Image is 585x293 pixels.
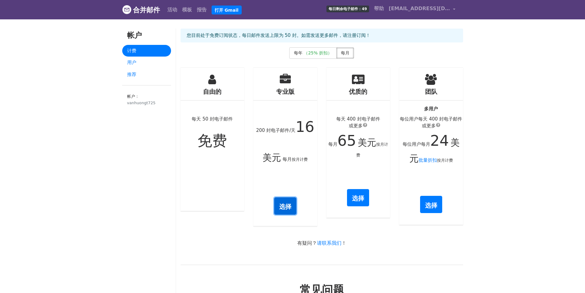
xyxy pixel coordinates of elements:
[197,132,227,149] font: 免费
[292,157,308,162] font: 按月计费
[337,132,356,149] font: 65
[212,6,242,15] a: 打开 Gmail
[127,94,139,99] font: 帐户：
[180,4,194,16] a: 模板
[197,7,207,13] font: 报告
[133,6,160,14] font: 合并邮件
[194,4,209,16] a: 报告
[127,31,142,40] font: 帐户
[374,6,384,11] font: 帮助
[430,132,449,149] font: 24
[437,158,453,163] font: 按月计费
[341,50,349,55] font: 每月
[276,88,294,95] font: 专业版
[328,141,337,147] font: 每月
[256,128,295,133] font: 200 封电子邮件/天
[349,123,363,129] font: 或更多
[324,2,372,15] a: 每日剩余电子邮件：49
[127,48,136,53] font: 计费
[122,3,160,16] a: 合并邮件
[263,152,281,163] font: 美元
[425,88,437,95] font: 团队
[419,157,437,163] a: 批量折扣
[127,101,156,105] font: vanhuongt725
[349,88,367,95] font: 优质的
[165,4,180,16] a: 活动
[372,2,386,15] a: 帮助
[400,116,462,122] font: 每位用户每天 400 封电子邮件
[283,156,292,162] font: 每月
[329,7,367,11] font: 每日剩余电子邮件：49
[422,123,436,129] font: 或更多
[554,263,585,293] div: 聊天小组件
[127,60,136,65] font: 用户
[352,195,364,202] font: 选择
[336,116,380,122] font: 每天 400 封电子邮件
[554,263,585,293] iframe: Chat Widget
[304,50,332,55] font: （25% 折扣）
[294,50,302,55] font: 每年
[192,116,233,122] font: 每天 50 封电子邮件
[358,137,376,148] font: 美元
[420,196,442,213] a: 选择
[403,141,430,147] font: 每位用户每月
[409,137,460,164] font: 美元
[167,7,177,13] font: 活动
[347,189,369,206] a: 选择
[425,201,437,209] font: 选择
[341,240,346,246] font: ！
[389,6,485,11] font: [EMAIL_ADDRESS][DOMAIN_NAME]
[274,197,296,215] a: 选择
[122,45,171,57] a: 计费
[295,118,314,135] font: 16
[356,142,388,157] font: 按月计费
[122,57,171,69] a: 用户
[279,203,291,210] font: 选择
[297,240,317,246] font: 有疑问？
[424,106,438,112] font: 多用户
[122,5,131,14] img: MergeMail 徽标
[386,2,458,17] a: [EMAIL_ADDRESS][DOMAIN_NAME]
[122,69,171,81] a: 推荐
[317,240,341,246] a: 请联系我们
[203,88,221,95] font: 自由的
[182,7,192,13] font: 模板
[215,7,239,12] font: 打开 Gmail
[127,72,136,77] font: 推荐
[187,33,371,38] font: 您目前处于免费订阅状态，每日邮件发送上限为 50 封。如需发送更多邮件，请注册订阅！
